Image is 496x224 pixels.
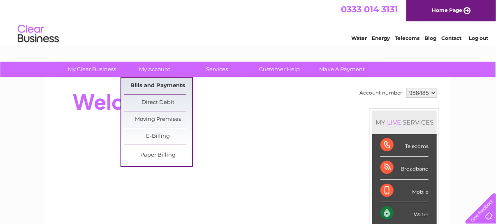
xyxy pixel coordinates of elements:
a: Services [183,62,251,77]
a: Log out [469,35,488,41]
a: Bills and Payments [124,78,192,94]
a: Blog [424,35,436,41]
a: Make A Payment [308,62,376,77]
a: Moving Premises [124,111,192,128]
img: logo.png [17,21,59,46]
div: MY SERVICES [372,111,437,134]
div: LIVE [385,118,403,126]
div: Broadband [380,157,429,179]
a: E-Billing [124,128,192,145]
div: Mobile [380,180,429,202]
a: Contact [441,35,461,41]
a: My Clear Business [58,62,126,77]
a: Direct Debit [124,95,192,111]
div: Telecoms [380,134,429,157]
a: Energy [372,35,390,41]
td: Account number [357,86,404,100]
a: Water [351,35,367,41]
a: Customer Help [246,62,314,77]
a: My Account [121,62,189,77]
a: Paper Billing [124,147,192,164]
a: Telecoms [395,35,420,41]
a: 0333 014 3131 [341,4,398,14]
div: Clear Business is a trading name of Verastar Limited (registered in [GEOGRAPHIC_DATA] No. 3667643... [54,5,443,40]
